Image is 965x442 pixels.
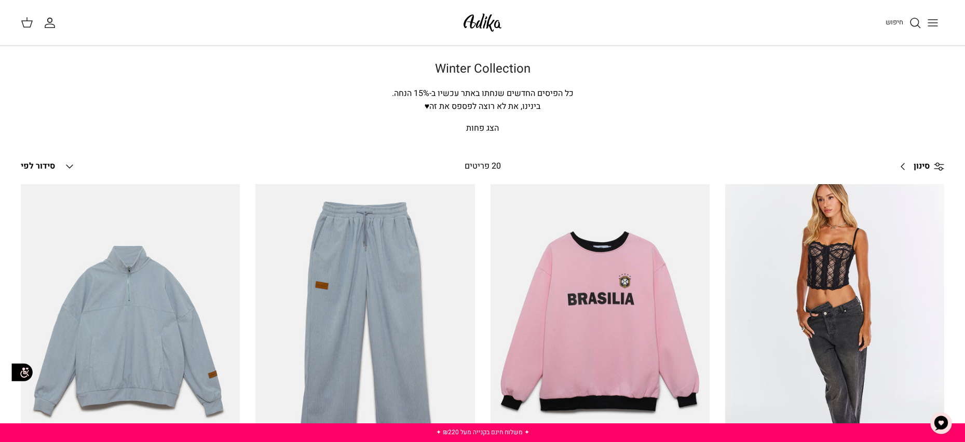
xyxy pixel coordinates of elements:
span: סידור לפי [21,160,55,172]
span: סינון [914,160,930,173]
a: החשבון שלי [44,17,60,29]
button: צ'אט [926,408,957,439]
button: סידור לפי [21,155,76,178]
h1: Winter Collection [119,62,846,77]
div: 20 פריטים [376,160,590,173]
span: % הנחה. [392,87,429,100]
img: Adika IL [460,10,505,35]
p: הצג פחות [119,122,846,135]
span: 15 [414,87,423,100]
button: Toggle menu [921,11,944,34]
span: חיפוש [886,17,903,27]
span: כל הפיסים החדשים שנחתו באתר עכשיו ב- [429,87,574,100]
span: בינינו, את לא רוצה לפספס את זה♥ [425,100,541,113]
a: ✦ משלוח חינם בקנייה מעל ₪220 ✦ [436,427,529,437]
a: חיפוש [886,17,921,29]
a: סינון [893,154,944,179]
img: accessibility_icon02.svg [8,358,36,386]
